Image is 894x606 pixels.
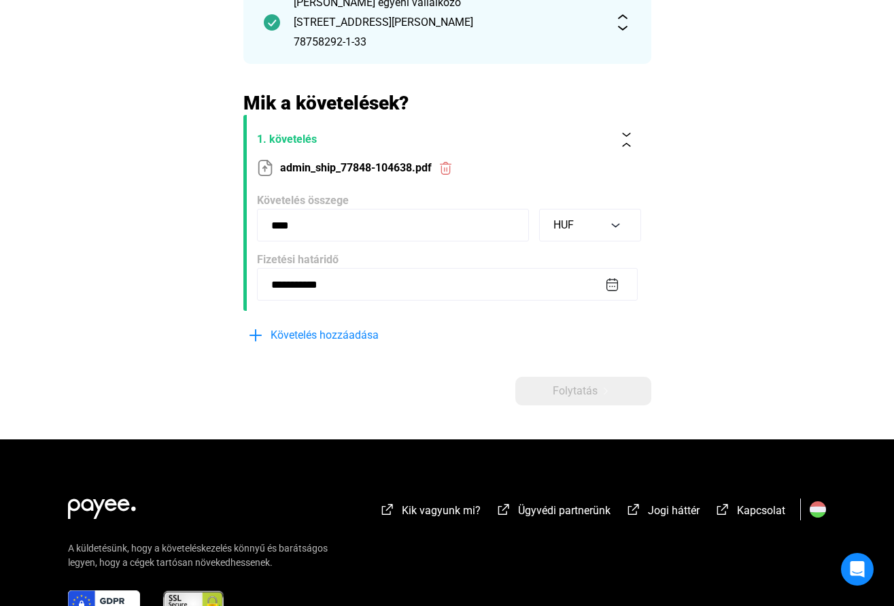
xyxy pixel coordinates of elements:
span: admin_ship_77848-104638.pdf [280,160,432,176]
span: Követelés hozzáadása [271,327,379,343]
img: external-link-white [496,503,512,516]
a: external-link-whiteJogi háttér [625,506,700,519]
span: Jogi háttér [648,504,700,517]
span: 1. követelés [257,131,607,148]
button: trash-red [432,154,460,182]
a: external-link-whiteÜgyvédi partnerünk [496,506,611,519]
div: Open Intercom Messenger [841,553,874,586]
a: external-link-whiteKapcsolat [715,506,785,519]
span: Kapcsolat [737,504,785,517]
img: trash-red [439,161,453,175]
img: external-link-white [379,503,396,516]
span: Kik vagyunk mi? [402,504,481,517]
button: Folytatásarrow-right-white [515,377,651,405]
div: [STREET_ADDRESS][PERSON_NAME] [294,14,601,31]
img: arrow-right-white [598,388,614,394]
img: expand [615,14,631,31]
img: HU.svg [810,501,826,518]
div: 78758292-1-33 [294,34,601,50]
img: external-link-white [715,503,731,516]
span: Követelés összege [257,194,349,207]
img: white-payee-white-dot.svg [68,491,136,519]
span: Ügyvédi partnerünk [518,504,611,517]
img: plus-blue [247,327,264,343]
span: Folytatás [553,383,598,399]
img: checkmark-darker-green-circle [264,14,280,31]
button: collapse [613,125,641,154]
span: Fizetési határidő [257,253,339,266]
h2: Mik a követelések? [243,91,651,115]
span: HUF [553,218,574,231]
img: collapse [619,133,634,147]
a: external-link-whiteKik vagyunk mi? [379,506,481,519]
img: upload-paper [257,160,273,176]
button: HUF [539,209,641,241]
img: external-link-white [625,503,642,516]
button: plus-blueKövetelés hozzáadása [243,321,447,350]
